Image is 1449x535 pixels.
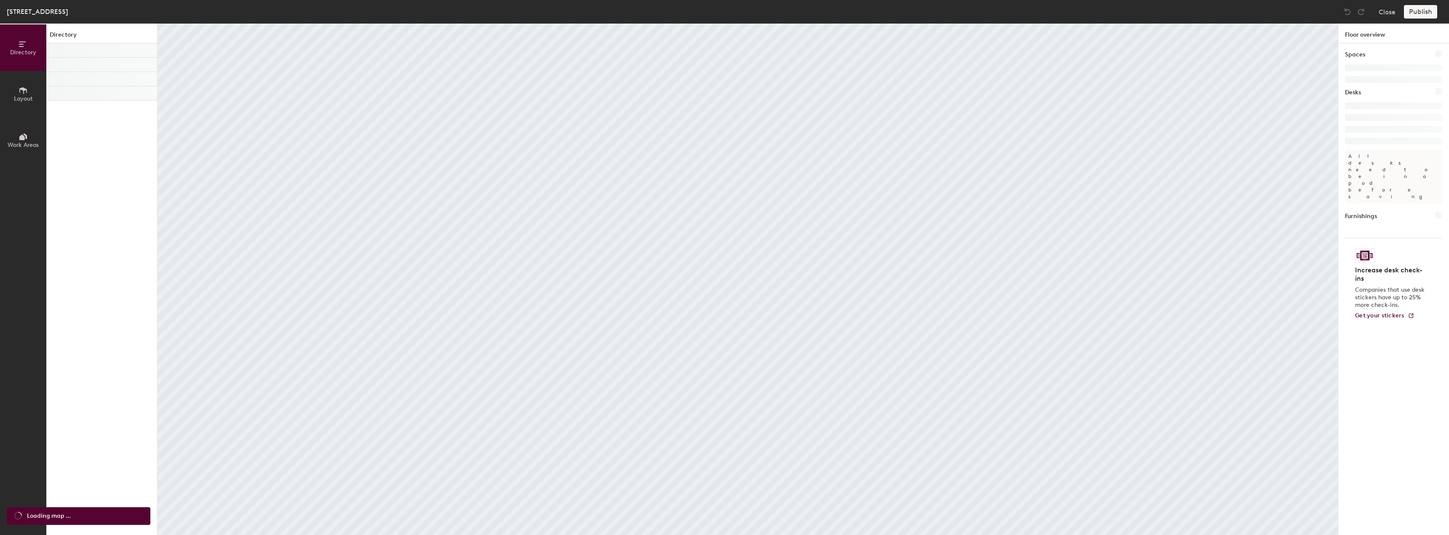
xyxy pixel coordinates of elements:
[8,141,39,149] span: Work Areas
[27,511,71,521] span: Loading map ...
[10,49,36,56] span: Directory
[1345,149,1442,203] p: All desks need to be in a pod before saving
[1345,212,1377,221] h1: Furnishings
[1345,50,1365,59] h1: Spaces
[1379,5,1396,19] button: Close
[1357,8,1365,16] img: Redo
[1355,286,1427,309] p: Companies that use desk stickers have up to 25% more check-ins.
[46,30,157,43] h1: Directory
[1345,88,1361,97] h1: Desks
[1343,8,1352,16] img: Undo
[1355,312,1404,319] span: Get your stickers
[158,24,1338,535] canvas: Map
[1355,312,1414,319] a: Get your stickers
[1338,24,1449,43] h1: Floor overview
[1355,248,1374,263] img: Sticker logo
[14,95,33,102] span: Layout
[7,6,68,17] div: [STREET_ADDRESS]
[1355,266,1427,283] h4: Increase desk check-ins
